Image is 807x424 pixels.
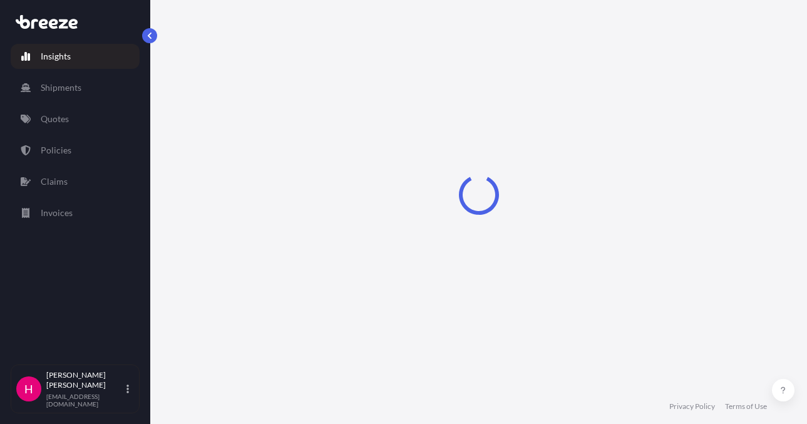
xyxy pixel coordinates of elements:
a: Insights [11,44,140,69]
p: Invoices [41,207,73,219]
a: Invoices [11,200,140,225]
p: [EMAIL_ADDRESS][DOMAIN_NAME] [46,393,124,408]
a: Terms of Use [725,401,767,411]
p: Claims [41,175,68,188]
span: H [24,383,33,395]
a: Claims [11,169,140,194]
p: [PERSON_NAME] [PERSON_NAME] [46,370,124,390]
p: Quotes [41,113,69,125]
p: Policies [41,144,71,157]
a: Shipments [11,75,140,100]
p: Insights [41,50,71,63]
a: Policies [11,138,140,163]
a: Privacy Policy [669,401,715,411]
p: Shipments [41,81,81,94]
a: Quotes [11,106,140,132]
